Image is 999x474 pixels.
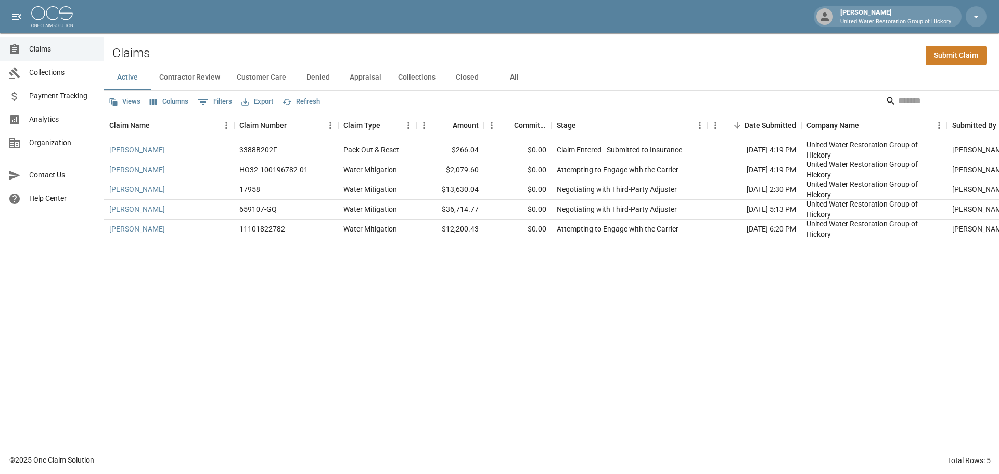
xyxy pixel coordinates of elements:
[745,111,796,140] div: Date Submitted
[239,111,287,140] div: Claim Number
[801,111,947,140] div: Company Name
[280,94,323,110] button: Refresh
[390,65,444,90] button: Collections
[147,94,191,110] button: Select columns
[416,180,484,200] div: $13,630.04
[499,118,514,133] button: Sort
[484,111,552,140] div: Committed Amount
[708,118,723,133] button: Menu
[557,184,677,195] div: Negotiating with Third-Party Adjuster
[239,164,308,175] div: HO32-100196782-01
[109,145,165,155] a: [PERSON_NAME]
[416,118,432,133] button: Menu
[343,184,397,195] div: Water Mitigation
[484,118,499,133] button: Menu
[6,6,27,27] button: open drawer
[338,111,416,140] div: Claim Type
[484,180,552,200] div: $0.00
[576,118,591,133] button: Sort
[239,224,285,234] div: 11101822782
[104,65,999,90] div: dynamic tabs
[836,7,955,26] div: [PERSON_NAME]
[806,111,859,140] div: Company Name
[219,118,234,133] button: Menu
[29,44,95,55] span: Claims
[859,118,874,133] button: Sort
[109,164,165,175] a: [PERSON_NAME]
[239,184,260,195] div: 17958
[931,118,947,133] button: Menu
[343,164,397,175] div: Water Mitigation
[109,111,150,140] div: Claim Name
[557,145,682,155] div: Claim Entered - Submitted to Insurance
[416,160,484,180] div: $2,079.60
[416,220,484,239] div: $12,200.43
[708,160,801,180] div: [DATE] 4:19 PM
[557,164,678,175] div: Attempting to Engage with the Carrier
[557,111,576,140] div: Stage
[106,94,143,110] button: Views
[840,18,951,27] p: United Water Restoration Group of Hickory
[151,65,228,90] button: Contractor Review
[416,111,484,140] div: Amount
[294,65,341,90] button: Denied
[239,204,277,214] div: 659107-GQ
[104,65,151,90] button: Active
[886,93,997,111] div: Search
[806,159,942,180] div: United Water Restoration Group of Hickory
[806,179,942,200] div: United Water Restoration Group of Hickory
[109,224,165,234] a: [PERSON_NAME]
[926,46,987,65] a: Submit Claim
[552,111,708,140] div: Stage
[150,118,164,133] button: Sort
[453,111,479,140] div: Amount
[416,140,484,160] div: $266.04
[947,455,991,466] div: Total Rows: 5
[484,140,552,160] div: $0.00
[109,184,165,195] a: [PERSON_NAME]
[484,220,552,239] div: $0.00
[952,111,996,140] div: Submitted By
[806,219,942,239] div: United Water Restoration Group of Hickory
[287,118,301,133] button: Sort
[484,160,552,180] div: $0.00
[228,65,294,90] button: Customer Care
[29,67,95,78] span: Collections
[438,118,453,133] button: Sort
[708,140,801,160] div: [DATE] 4:19 PM
[514,111,546,140] div: Committed Amount
[343,145,399,155] div: Pack Out & Reset
[343,111,380,140] div: Claim Type
[491,65,537,90] button: All
[343,224,397,234] div: Water Mitigation
[323,118,338,133] button: Menu
[416,200,484,220] div: $36,714.77
[109,204,165,214] a: [PERSON_NAME]
[401,118,416,133] button: Menu
[343,204,397,214] div: Water Mitigation
[112,46,150,61] h2: Claims
[29,193,95,204] span: Help Center
[484,200,552,220] div: $0.00
[730,118,745,133] button: Sort
[31,6,73,27] img: ocs-logo-white-transparent.png
[380,118,395,133] button: Sort
[557,204,677,214] div: Negotiating with Third-Party Adjuster
[708,180,801,200] div: [DATE] 2:30 PM
[29,170,95,181] span: Contact Us
[29,137,95,148] span: Organization
[557,224,678,234] div: Attempting to Engage with the Carrier
[708,200,801,220] div: [DATE] 5:13 PM
[104,111,234,140] div: Claim Name
[239,94,276,110] button: Export
[806,139,942,160] div: United Water Restoration Group of Hickory
[29,91,95,101] span: Payment Tracking
[444,65,491,90] button: Closed
[708,111,801,140] div: Date Submitted
[692,118,708,133] button: Menu
[708,220,801,239] div: [DATE] 6:20 PM
[341,65,390,90] button: Appraisal
[806,199,942,220] div: United Water Restoration Group of Hickory
[239,145,277,155] div: 3388B202F
[9,455,94,465] div: © 2025 One Claim Solution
